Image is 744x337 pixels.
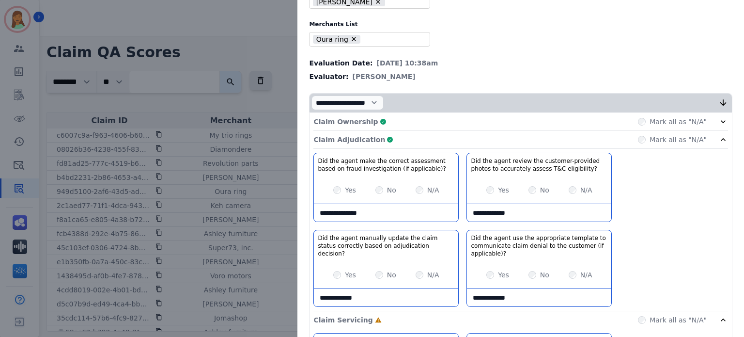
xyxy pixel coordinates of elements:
h3: Did the agent manually update the claim status correctly based on adjudication decision? [318,234,454,257]
div: Evaluator: [309,72,732,81]
label: No [387,185,396,195]
label: N/A [580,270,592,280]
h3: Did the agent review the customer-provided photos to accurately assess T&C eligibility? [471,157,607,173]
label: N/A [580,185,592,195]
p: Claim Adjudication [313,135,385,144]
label: No [540,270,549,280]
p: Claim Ownership [313,117,378,127]
button: Remove Oura ring [350,35,357,43]
label: Mark all as "N/A" [650,117,707,127]
label: Yes [498,270,509,280]
ul: selected options [311,33,424,45]
h3: Did the agent make the correct assessment based on fraud investigation (if applicable)? [318,157,454,173]
label: Mark all as "N/A" [650,135,707,144]
label: N/A [427,270,439,280]
h3: Did the agent use the appropriate template to communicate claim denial to the customer (if applic... [471,234,607,257]
label: No [387,270,396,280]
li: Oura ring [313,35,360,44]
label: Yes [498,185,509,195]
label: N/A [427,185,439,195]
label: Mark all as "N/A" [650,315,707,325]
label: Merchants List [309,20,732,28]
label: Yes [345,270,356,280]
label: Yes [345,185,356,195]
p: Claim Servicing [313,315,372,325]
div: Evaluation Date: [309,58,732,68]
span: [DATE] 10:38am [377,58,438,68]
label: No [540,185,549,195]
span: [PERSON_NAME] [353,72,416,81]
